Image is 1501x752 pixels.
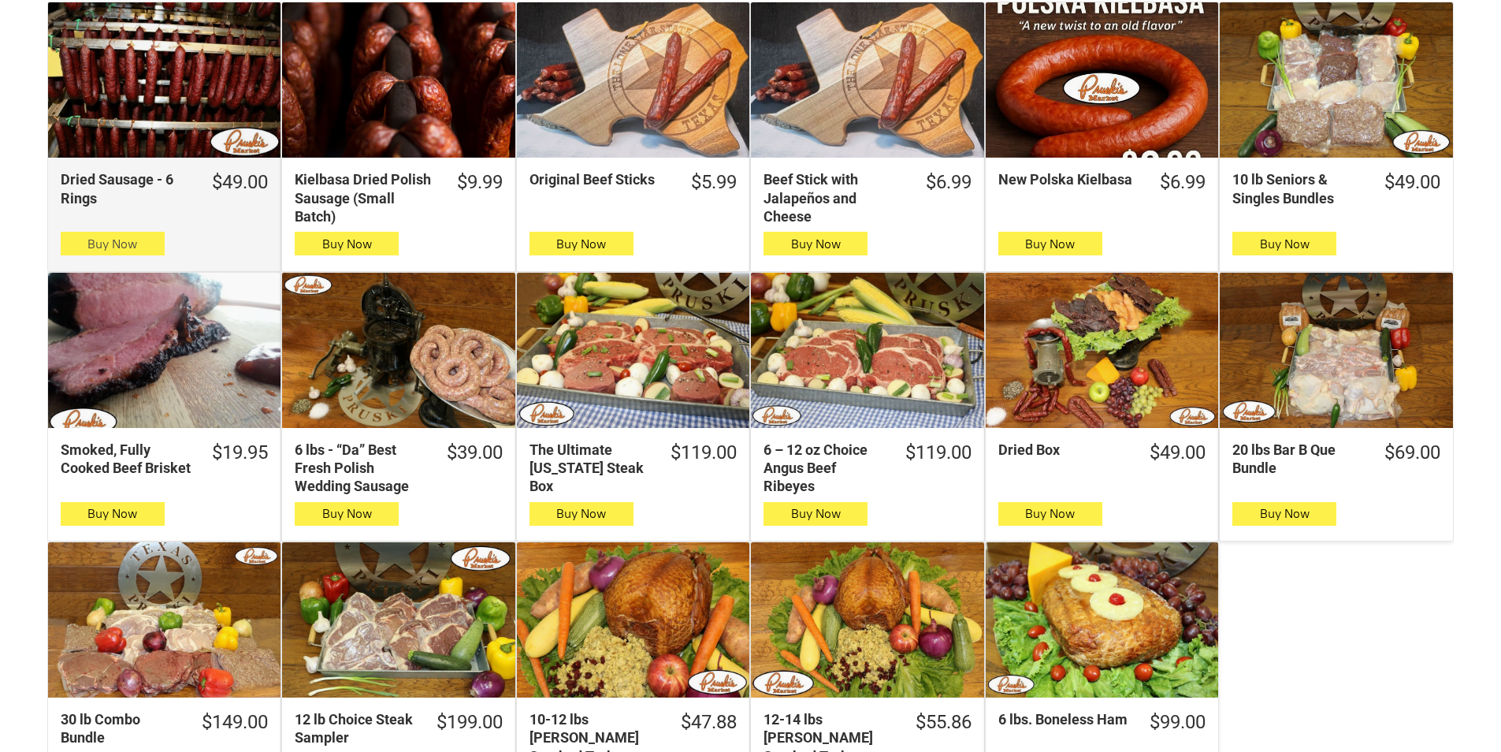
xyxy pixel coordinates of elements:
span: Buy Now [791,236,841,251]
span: Buy Now [322,506,372,521]
a: 12 lb Choice Steak Sampler [282,542,515,698]
a: $5.99Original Beef Sticks [517,170,749,195]
div: $99.00 [1150,710,1206,735]
a: Dried Sausage - 6 Rings [48,2,281,158]
span: Buy Now [1025,506,1075,521]
button: Buy Now [61,232,165,255]
button: Buy Now [295,232,399,255]
button: Buy Now [764,502,868,526]
button: Buy Now [529,502,633,526]
a: The Ultimate Texas Steak Box [517,273,749,428]
span: Buy Now [1260,236,1310,251]
a: New Polska Kielbasa [986,2,1218,158]
a: 10-12 lbs Pruski&#39;s Smoked Turkeys [517,542,749,698]
span: Buy Now [791,506,841,521]
span: Buy Now [1260,506,1310,521]
a: $49.00Dried Box [986,441,1218,465]
div: $69.00 [1384,441,1440,465]
div: $49.00 [1150,441,1206,465]
a: 30 lb Combo Bundle [48,542,281,698]
a: $99.006 lbs. Boneless Ham [986,710,1218,735]
a: $9.99Kielbasa Dried Polish Sausage (Small Batch) [282,170,515,225]
div: Smoked, Fully Cooked Beef Brisket [61,441,191,478]
a: Kielbasa Dried Polish Sausage (Small Batch) [282,2,515,158]
a: $19.95Smoked, Fully Cooked Beef Brisket [48,441,281,478]
div: $49.00 [1384,170,1440,195]
button: Buy Now [295,502,399,526]
div: 10 lb Seniors & Singles Bundles [1232,170,1363,207]
button: Buy Now [764,232,868,255]
span: Buy Now [322,236,372,251]
a: $39.006 lbs - “Da” Best Fresh Polish Wedding Sausage [282,441,515,496]
a: $69.0020 lbs Bar B Que Bundle [1220,441,1452,478]
a: Smoked, Fully Cooked Beef Brisket [48,273,281,428]
div: Beef Stick with Jalapeños and Cheese [764,170,905,225]
span: Buy Now [1025,236,1075,251]
div: $6.99 [1160,170,1206,195]
a: $6.99New Polska Kielbasa [986,170,1218,195]
span: Buy Now [87,506,137,521]
div: 30 lb Combo Bundle [61,710,181,747]
div: Original Beef Sticks [529,170,671,188]
div: 12 lb Choice Steak Sampler [295,710,415,747]
a: 6 lbs. Boneless Ham [986,542,1218,698]
div: Dried Box [998,441,1129,459]
button: Buy Now [1232,502,1336,526]
div: 6 – 12 oz Choice Angus Beef Ribeyes [764,441,884,496]
a: 6 – 12 oz Choice Angus Beef Ribeyes [751,273,983,428]
div: $119.00 [905,441,972,465]
div: $119.00 [671,441,737,465]
a: Dried Box [986,273,1218,428]
a: 6 lbs - “Da” Best Fresh Polish Wedding Sausage [282,273,515,428]
a: 12-14 lbs Pruski&#39;s Smoked Turkeys [751,542,983,698]
span: Buy Now [87,236,137,251]
div: 6 lbs. Boneless Ham [998,710,1129,728]
div: $5.99 [691,170,737,195]
a: 10 lb Seniors &amp; Singles Bundles [1220,2,1452,158]
div: $6.99 [926,170,972,195]
div: Kielbasa Dried Polish Sausage (Small Batch) [295,170,436,225]
a: $119.00The Ultimate [US_STATE] Steak Box [517,441,749,496]
div: $55.86 [916,710,972,735]
div: Dried Sausage - 6 Rings [61,170,191,207]
a: Beef Stick with Jalapeños and Cheese [751,2,983,158]
a: 20 lbs Bar B Que Bundle [1220,273,1452,428]
div: New Polska Kielbasa [998,170,1139,188]
div: 20 lbs Bar B Que Bundle [1232,441,1363,478]
a: $6.99Beef Stick with Jalapeños and Cheese [751,170,983,225]
div: 6 lbs - “Da” Best Fresh Polish Wedding Sausage [295,441,425,496]
a: $49.0010 lb Seniors & Singles Bundles [1220,170,1452,207]
div: $47.88 [681,710,737,735]
a: $119.006 – 12 oz Choice Angus Beef Ribeyes [751,441,983,496]
div: $19.95 [212,441,268,465]
button: Buy Now [529,232,633,255]
span: Buy Now [556,236,606,251]
a: $199.0012 lb Choice Steak Sampler [282,710,515,747]
button: Buy Now [61,502,165,526]
div: $149.00 [202,710,268,735]
div: $199.00 [437,710,503,735]
button: Buy Now [1232,232,1336,255]
span: Buy Now [556,506,606,521]
a: $149.0030 lb Combo Bundle [48,710,281,747]
div: $9.99 [457,170,503,195]
button: Buy Now [998,232,1102,255]
a: $49.00Dried Sausage - 6 Rings [48,170,281,207]
button: Buy Now [998,502,1102,526]
div: The Ultimate [US_STATE] Steak Box [529,441,650,496]
a: Original Beef Sticks [517,2,749,158]
div: $39.00 [447,441,503,465]
div: $49.00 [212,170,268,195]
